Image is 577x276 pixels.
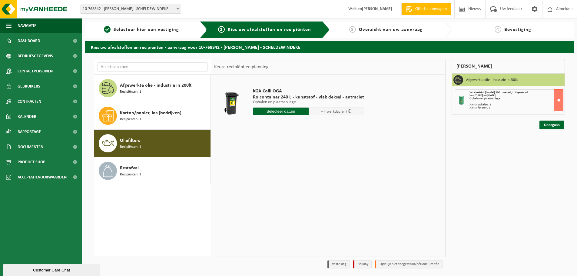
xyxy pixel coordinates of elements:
[120,109,181,117] span: Karton/papier, los (bedrijven)
[18,94,41,109] span: Contracten
[539,121,564,129] a: Doorgaan
[120,82,192,89] span: Afgewerkte olie - industrie in 200lt
[104,26,111,33] span: 1
[88,26,195,33] a: 1Selecteer hier een vestiging
[120,117,141,122] span: Recipiënten: 1
[327,260,350,268] li: Vaste dag
[18,124,41,139] span: Rapportage
[375,260,443,268] li: Tijdelijk niet toegestaan/période limitée
[18,155,45,170] span: Product Shop
[114,27,179,32] span: Selecteer hier een vestiging
[401,3,451,15] a: Offerte aanvragen
[469,91,528,94] span: Vat vloeistof (bondel) 200 L metaal, UN-gekeurd
[94,75,211,102] button: Afgewerkte olie - industrie in 200lt Recipiënten: 1
[94,130,211,157] button: Oliefilters Recipiënten: 1
[18,109,36,124] span: Kalender
[362,7,392,11] strong: [PERSON_NAME]
[120,144,141,150] span: Recipiënten: 1
[120,172,141,178] span: Recipiënten: 1
[452,59,565,74] div: [PERSON_NAME]
[414,6,448,12] span: Offerte aanvragen
[466,75,518,85] h3: Afgewerkte olie - industrie in 200lt
[253,108,309,115] input: Selecteer datum
[253,94,364,100] span: Rolcontainer 240 L - kunststof - vlak deksel - antraciet
[253,88,364,94] span: KGA Colli OGA
[218,26,225,33] span: 2
[80,5,181,14] span: 10-768342 - EDDY TROSSAERT - SCHELDEWINDEKE
[253,100,364,105] p: Ophalen en plaatsen lege
[97,62,208,71] input: Materiaal zoeken
[469,106,563,109] div: Aantal leveren: 1
[85,41,574,53] h2: Kies uw afvalstoffen en recipiënten - aanvraag voor 10-768342 - [PERSON_NAME] - SCHELDEWINDEKE
[495,26,501,33] span: 4
[18,170,67,185] span: Acceptatievoorwaarden
[3,263,101,276] iframe: chat widget
[211,59,272,75] div: Keuze recipiënt en planning
[80,5,181,13] span: 10-768342 - EDDY TROSSAERT - SCHELDEWINDEKE
[18,48,53,64] span: Bedrijfsgegevens
[120,137,140,144] span: Oliefilters
[94,157,211,185] button: Restafval Recipiënten: 1
[18,139,43,155] span: Documenten
[469,94,496,97] strong: Van [DATE] tot [DATE]
[228,27,311,32] span: Kies uw afvalstoffen en recipiënten
[18,18,36,33] span: Navigatie
[504,27,531,32] span: Bevestiging
[18,33,40,48] span: Dashboard
[18,79,40,94] span: Gebruikers
[18,64,53,79] span: Contactpersonen
[349,26,356,33] span: 3
[94,102,211,130] button: Karton/papier, los (bedrijven) Recipiënten: 1
[321,110,347,114] span: + 4 werkdag(en)
[120,165,139,172] span: Restafval
[353,260,372,268] li: Holiday
[120,89,141,95] span: Recipiënten: 1
[469,103,563,106] div: Aantal ophalen : 1
[469,97,563,100] div: Ophalen en plaatsen lege
[359,27,423,32] span: Overzicht van uw aanvraag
